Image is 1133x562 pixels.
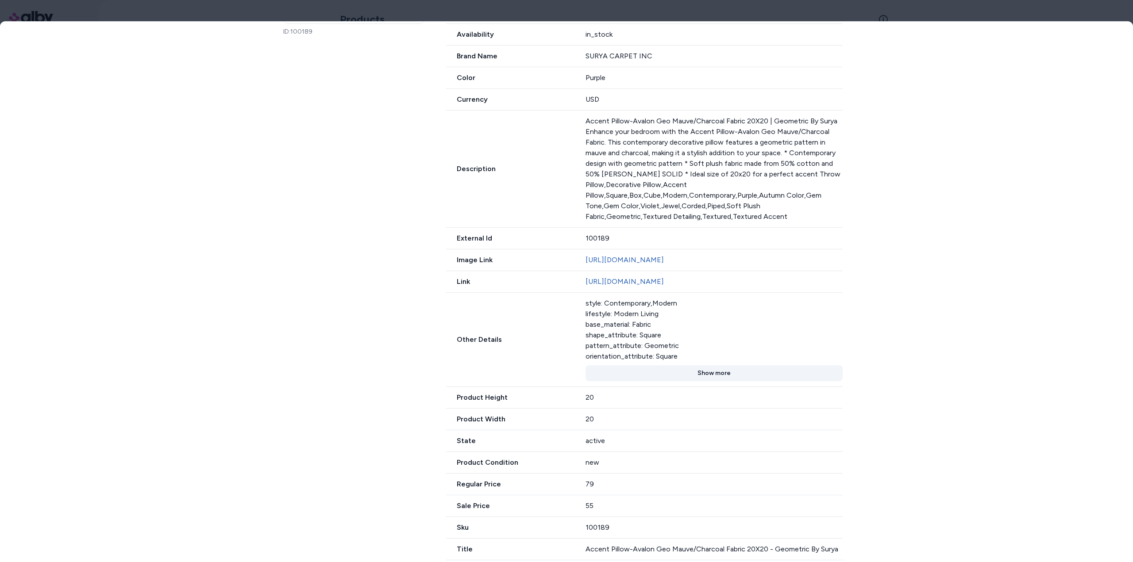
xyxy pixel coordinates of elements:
div: SURYA CARPET INC [586,51,843,61]
span: Color [446,73,575,83]
span: Link [446,276,575,287]
div: 20 [586,414,843,424]
span: External Id [446,233,575,244]
span: Currency [446,94,575,105]
span: Sku [446,522,575,533]
p: ID: 100189 [283,27,425,36]
div: active [586,436,843,446]
div: in_stock [586,29,843,40]
a: [URL][DOMAIN_NAME] [586,277,664,286]
button: Show more [586,365,843,381]
div: Accent Pillow-Avalon Geo Mauve/Charcoal Fabric 20X20 - Geometric By Surya [586,544,843,554]
span: Regular Price [446,479,575,489]
div: 100189 [586,522,843,533]
span: Description [446,164,575,174]
span: Brand Name [446,51,575,61]
a: [URL][DOMAIN_NAME] [586,256,664,264]
div: style: Contemporary,Modern lifestyle: Modern Living base_material: Fabric shape_attribute: Square... [586,298,843,362]
div: 55 [586,501,843,511]
div: new [586,457,843,468]
span: Availability [446,29,575,40]
span: Image Link [446,255,575,265]
span: Title [446,544,575,554]
div: USD [586,94,843,105]
span: State [446,436,575,446]
div: 100189 [586,233,843,244]
p: Accent Pillow-Avalon Geo Mauve/Charcoal Fabric 20X20 | Geometric By Surya Enhance your bedroom wi... [586,116,843,222]
span: Product Height [446,392,575,403]
div: 20 [586,392,843,403]
span: Sale Price [446,501,575,511]
span: Product Condition [446,457,575,468]
span: Other Details [446,334,575,345]
div: 79 [586,479,843,489]
span: Product Width [446,414,575,424]
div: Purple [586,73,843,83]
